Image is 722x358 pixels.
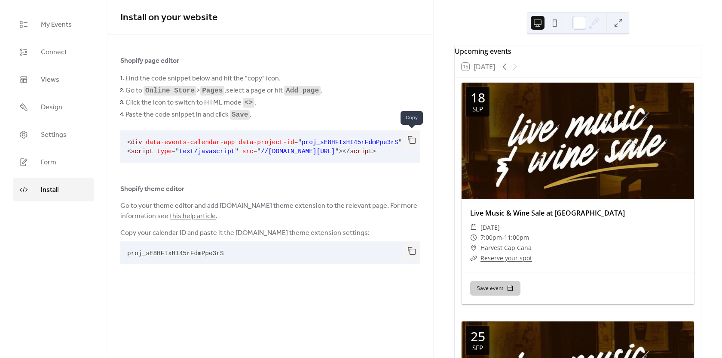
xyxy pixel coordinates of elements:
[127,148,131,155] span: <
[480,232,502,243] span: 7:00pm
[470,222,477,233] div: ​
[175,148,179,155] span: "
[480,222,500,233] span: [DATE]
[120,184,184,194] span: Shopify theme editor
[131,148,153,155] span: script
[13,40,94,64] a: Connect
[455,46,701,56] div: Upcoming events
[41,130,67,140] span: Settings
[470,253,477,263] div: ​
[170,210,216,223] a: this help article
[41,47,67,58] span: Connect
[343,148,350,155] span: </
[350,148,372,155] span: script
[120,228,370,238] span: Copy your calendar ID and paste it the [DOMAIN_NAME] theme extension settings:
[242,148,254,155] span: src
[471,91,485,104] div: 18
[480,254,532,262] a: Reserve your spot
[125,86,322,96] span: Go to > , select a page or hit .
[41,157,56,168] span: Form
[470,208,625,218] a: Live Music & Wine Sale at [GEOGRAPHIC_DATA]
[127,139,131,146] span: <
[41,102,62,113] span: Design
[232,111,248,119] code: Save
[120,8,217,27] span: Install on your website
[471,330,485,343] div: 25
[335,148,339,155] span: "
[470,243,477,253] div: ​
[179,148,235,155] span: text/javascript
[13,123,94,146] a: Settings
[125,98,256,108] span: Click the icon to switch to HTML mode .
[13,151,94,174] a: Form
[294,139,298,146] span: =
[125,74,281,84] span: Find the code snippet below and hit the "copy" icon.
[41,75,59,85] span: Views
[254,148,257,155] span: =
[472,106,483,112] div: Sep
[302,139,398,146] span: proj_sE8HFIxHI45rFdmPpe3rS
[261,148,335,155] span: //[DOMAIN_NAME][URL]
[235,148,239,155] span: "
[131,139,142,146] span: div
[339,148,343,155] span: >
[472,345,483,351] div: Sep
[13,96,94,119] a: Design
[157,148,172,155] span: type
[372,148,376,155] span: >
[298,139,302,146] span: "
[245,99,253,107] code: <>
[13,68,94,91] a: Views
[398,139,402,146] span: "
[257,148,261,155] span: "
[145,87,195,95] code: Online Store
[470,232,477,243] div: ​
[125,110,251,120] span: Paste the code snippet in and click .
[502,232,504,243] span: -
[470,281,520,296] button: Save event
[401,111,423,125] span: Copy
[504,232,529,243] span: 11:00pm
[146,139,235,146] span: data-events-calendar-app
[120,56,179,66] span: Shopify page editor
[13,13,94,36] a: My Events
[13,178,94,201] a: Install
[286,87,319,95] code: Add page
[480,243,532,253] a: Harvest Cap Cana
[239,139,294,146] span: data-project-id
[120,201,420,222] span: Go to your theme editor and add [DOMAIN_NAME] theme extension to the relevant page. For more info...
[202,87,223,95] code: Pages
[127,250,224,257] span: proj_sE8HFIxHI45rFdmPpe3rS
[41,20,72,30] span: My Events
[172,148,176,155] span: =
[41,185,58,195] span: Install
